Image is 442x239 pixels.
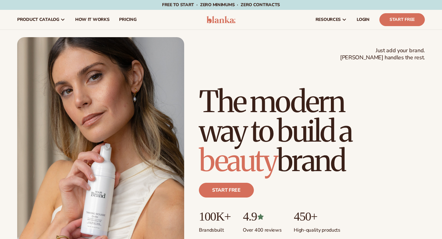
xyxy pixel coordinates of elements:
[199,87,425,175] h1: The modern way to build a brand
[316,17,341,22] span: resources
[352,10,374,29] a: LOGIN
[199,142,277,179] span: beauty
[17,17,59,22] span: product catalog
[243,223,281,233] p: Over 400 reviews
[311,10,352,29] a: resources
[12,10,70,29] a: product catalog
[199,223,231,233] p: Brands built
[379,13,425,26] a: Start Free
[199,210,231,223] p: 100K+
[357,17,370,22] span: LOGIN
[114,10,141,29] a: pricing
[340,47,425,61] span: Just add your brand. [PERSON_NAME] handles the rest.
[162,2,280,8] span: Free to start · ZERO minimums · ZERO contracts
[119,17,136,22] span: pricing
[243,210,281,223] p: 4.9
[294,223,340,233] p: High-quality products
[199,183,254,198] a: Start free
[75,17,110,22] span: How It Works
[294,210,340,223] p: 450+
[70,10,114,29] a: How It Works
[207,16,236,23] img: logo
